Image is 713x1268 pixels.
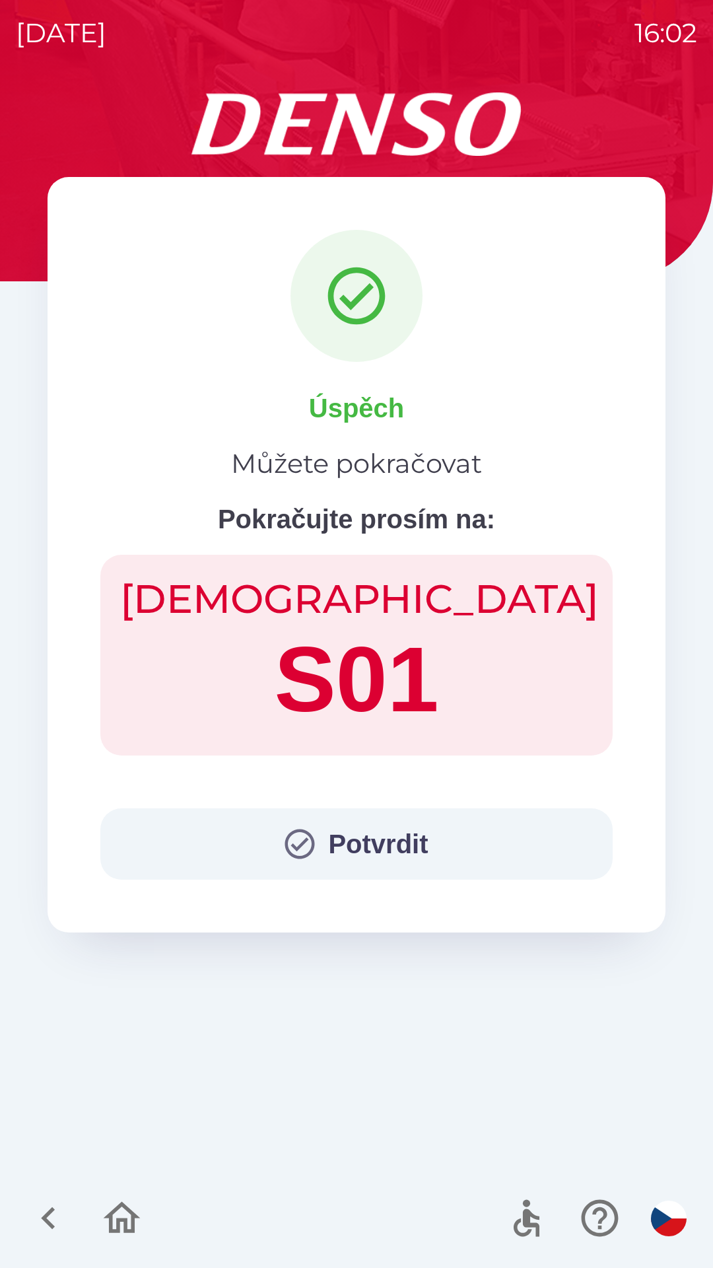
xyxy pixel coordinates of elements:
h1: S01 [120,623,593,736]
p: Pokračujte prosím na: [218,499,495,539]
p: [DATE] [16,13,106,53]
p: 16:02 [634,13,697,53]
p: Můžete pokračovat [231,444,482,483]
img: cs flag [651,1201,687,1236]
button: Potvrdit [100,808,613,880]
h2: [DEMOGRAPHIC_DATA] [120,575,593,623]
p: Úspěch [309,388,405,428]
img: Logo [48,92,665,156]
